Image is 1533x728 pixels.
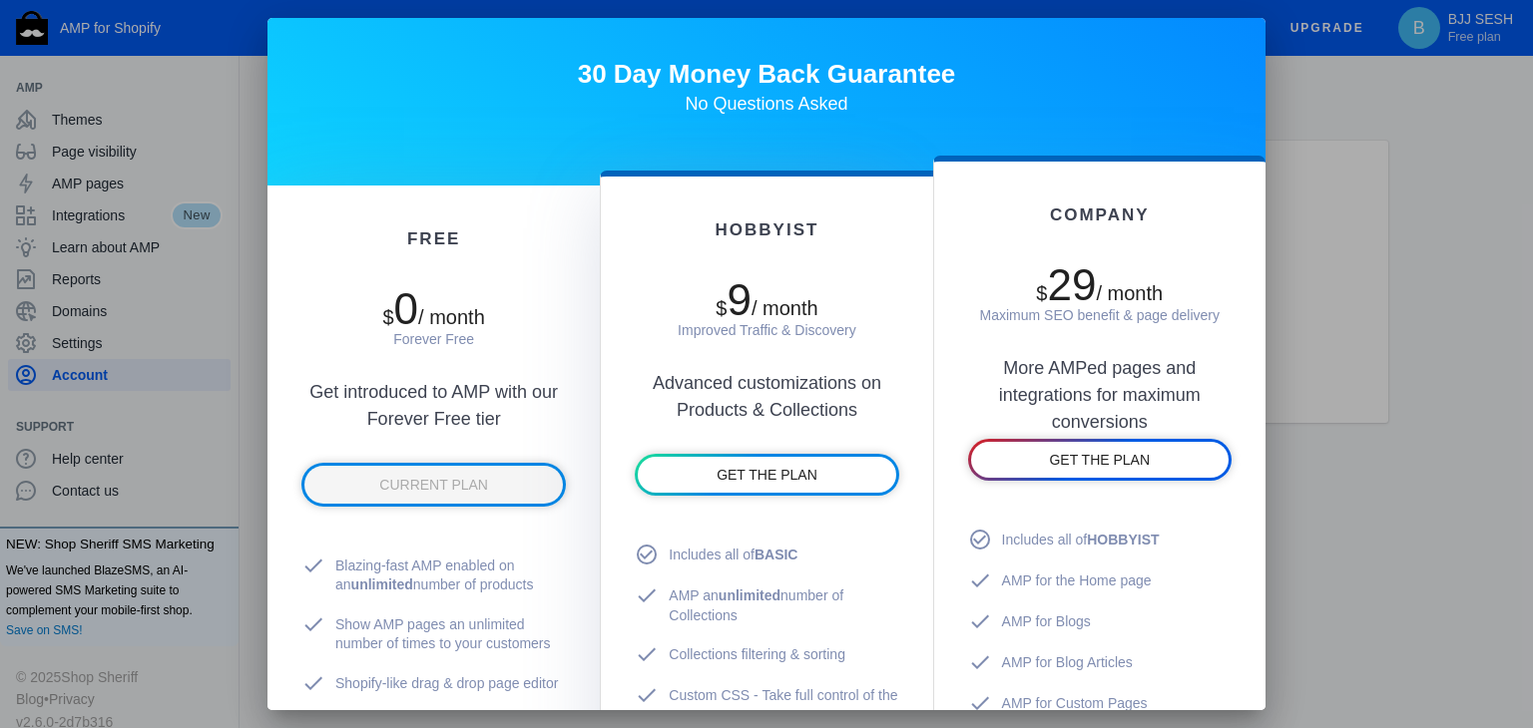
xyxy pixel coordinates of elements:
span: 0 [394,284,418,333]
div: Advanced customizations on Products & Collections [635,340,898,424]
a: GET THE PLAN [638,457,895,493]
span: GET THE PLAN [717,467,817,483]
mat-icon: check_circle_outline [968,528,1002,551]
span: 29 [1047,260,1096,309]
mat-icon: check_circle_outline [635,543,669,566]
b: unlimited [719,587,780,603]
li: Show AMP pages an unlimited number of times to your customers [301,605,566,664]
span: Maximum SEO benefit & page delivery [980,307,1220,323]
span: Includes all of [669,546,797,565]
span: $ [716,297,727,319]
span: Blazing-fast AMP enabled on an number of products [335,556,566,595]
mat-icon: check [968,568,1002,592]
mat-icon: check [968,609,1002,633]
span: CURRENT PLAN [379,478,488,494]
div: COMPANY [968,205,1232,225]
span: Includes all of [1002,531,1160,550]
b: unlimited [351,576,413,592]
span: / month [1096,282,1163,304]
span: 9 [727,275,751,324]
span: $ [1036,282,1047,304]
a: CURRENT PLAN [304,466,563,503]
b: HOBBYIST [1087,532,1159,547]
div: More AMPed pages and integrations for maximum conversions [968,325,1232,409]
li: Collections filtering & sorting [635,635,898,676]
h3: 30 Day Money Back Guarantee [267,64,1266,84]
span: AMP for Blog Articles [1002,653,1133,673]
mat-icon: check [635,583,669,607]
mat-icon: check [635,683,669,707]
div: FREE [301,229,566,249]
mat-icon: check [301,671,335,695]
div: HOBBYIST [635,220,898,240]
iframe: Drift Widget Chat Controller [1433,628,1509,704]
span: GET THE PLAN [1049,452,1150,468]
span: AMP for the Home page [1002,571,1152,591]
mat-icon: check [635,642,669,666]
span: Improved Traffic & Discovery [678,322,856,338]
span: / month [752,297,818,319]
b: BASIC [755,546,798,562]
span: / month [418,306,485,328]
li: Shopify-like drag & drop page editor [301,664,566,705]
mat-icon: check [301,612,335,636]
h4: No Questions Asked [267,94,1266,114]
span: AMP for Custom Pages [1002,694,1148,714]
div: Get introduced to AMP with our Forever Free tier [301,349,566,433]
span: AMP an number of Collections [669,586,898,625]
span: $ [382,306,393,328]
mat-icon: check [301,553,335,577]
span: AMP for Blogs [1002,612,1091,632]
mat-icon: check [968,650,1002,674]
mat-icon: check [968,691,1002,715]
a: GET THE PLAN [971,442,1229,478]
span: Forever Free [393,331,474,347]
